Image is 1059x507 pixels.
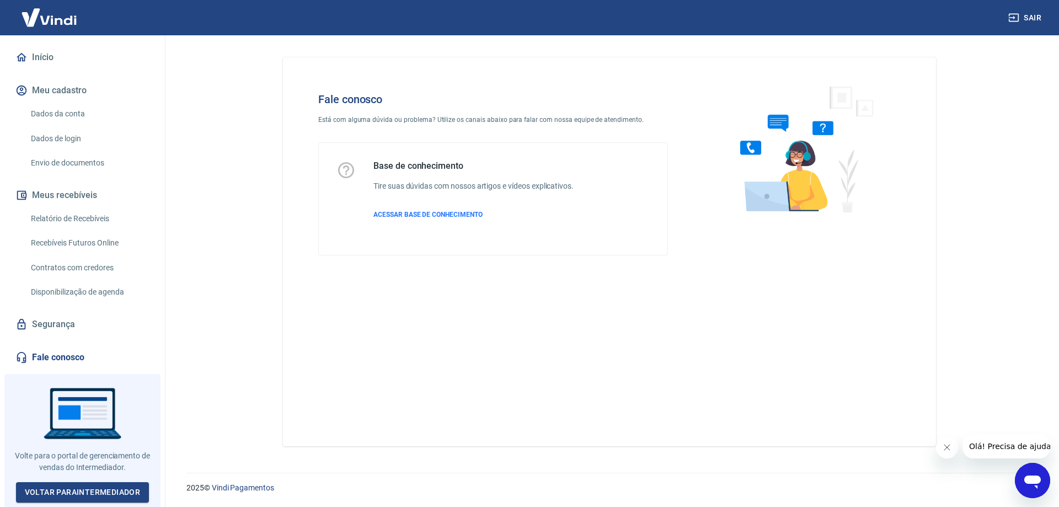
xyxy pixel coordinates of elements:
[26,207,152,230] a: Relatório de Recebíveis
[13,1,85,34] img: Vindi
[212,483,274,492] a: Vindi Pagamentos
[718,75,886,222] img: Fale conosco
[962,434,1050,458] iframe: Message from company
[26,152,152,174] a: Envio de documentos
[1006,8,1046,28] button: Sair
[373,210,574,220] a: ACESSAR BASE DE CONHECIMENTO
[318,93,668,106] h4: Fale conosco
[186,482,1033,494] p: 2025 ©
[13,45,152,70] a: Início
[7,8,93,17] span: Olá! Precisa de ajuda?
[373,161,574,172] h5: Base de conhecimento
[318,115,668,125] p: Está com alguma dúvida ou problema? Utilize os canais abaixo para falar com nossa equipe de atend...
[13,345,152,370] a: Fale conosco
[936,436,958,458] iframe: Close message
[13,183,152,207] button: Meus recebíveis
[26,281,152,303] a: Disponibilização de agenda
[13,78,152,103] button: Meu cadastro
[26,103,152,125] a: Dados da conta
[13,312,152,337] a: Segurança
[26,257,152,279] a: Contratos com credores
[26,232,152,254] a: Recebíveis Futuros Online
[16,482,149,503] a: Voltar paraIntermediador
[373,180,574,192] h6: Tire suas dúvidas com nossos artigos e vídeos explicativos.
[373,211,483,218] span: ACESSAR BASE DE CONHECIMENTO
[1015,463,1050,498] iframe: Button to launch messaging window
[26,127,152,150] a: Dados de login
